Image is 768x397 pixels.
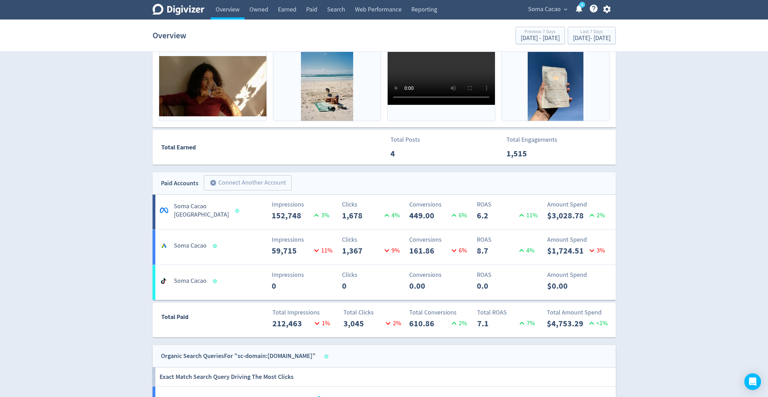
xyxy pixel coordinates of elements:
[587,319,608,328] p: <1%
[174,242,207,250] h5: Soma Cacao
[449,211,467,220] p: 6 %
[153,230,616,265] a: Soma CacaoImpressions59,71511%Clicks1,3679%Conversions161.866%ROAS8.74%Amount Spend$1,724.513%
[272,270,335,280] p: Impressions
[383,319,401,328] p: 2 %
[547,270,610,280] p: Amount Spend
[744,373,761,390] div: Open Intercom Messenger
[506,147,546,160] p: 1,515
[272,280,312,292] p: 0
[160,367,294,386] h6: Exact Match Search Query Driving The Most Clicks
[342,244,382,257] p: 1,367
[342,209,382,222] p: 1,678
[547,235,610,244] p: Amount Spend
[153,265,616,300] a: Soma CacaoImpressions0Clicks0Conversions0.00ROAS0.0Amount Spend$0.00
[342,270,405,280] p: Clicks
[153,24,186,47] h1: Overview
[517,319,535,328] p: 7 %
[477,280,517,292] p: 0.0
[272,235,335,244] p: Impressions
[515,27,565,44] button: Previous 7 Days[DATE] - [DATE]
[547,200,610,209] p: Amount Spend
[477,209,517,222] p: 6.2
[587,211,605,220] p: 2 %
[272,209,312,222] p: 152,748
[477,235,540,244] p: ROAS
[409,200,472,209] p: Conversions
[547,244,587,257] p: $1,724.51
[517,246,535,255] p: 4 %
[272,317,312,330] p: 212,463
[235,209,241,213] span: Data last synced: 29 Sep 2025, 2:01pm (AEST)
[409,209,449,222] p: 449.00
[343,317,383,330] p: 3,045
[477,270,540,280] p: ROAS
[153,312,230,325] div: Total Paid
[409,244,449,257] p: 161.86
[528,4,561,15] span: Soma Cacao
[342,280,382,292] p: 0
[526,4,569,15] button: Soma Cacao
[517,211,538,220] p: 11 %
[213,279,219,283] span: Data last synced: 29 Sep 2025, 11:01am (AEST)
[343,308,406,317] p: Total Clicks
[390,135,430,145] p: Total Posts
[342,235,405,244] p: Clicks
[409,270,472,280] p: Conversions
[409,308,472,317] p: Total Conversions
[409,280,449,292] p: 0.00
[568,27,616,44] button: Last 7 Days[DATE]- [DATE]
[161,351,316,361] div: Organic Search Queries For "sc-domain:[DOMAIN_NAME]"
[324,355,330,358] span: Data last synced: 29 Sep 2025, 8:06am (AEST)
[477,317,517,330] p: 7.1
[174,202,229,219] h5: Soma Cacao [GEOGRAPHIC_DATA]
[579,2,585,8] a: 5
[563,6,569,13] span: expand_more
[449,319,467,328] p: 2 %
[547,209,587,222] p: $3,028.78
[382,211,400,220] p: 4 %
[272,244,312,257] p: 59,715
[161,178,199,188] div: Paid Accounts
[409,317,449,330] p: 610.86
[213,244,219,248] span: Data last synced: 29 Sep 2025, 2:01pm (AEST)
[449,246,467,255] p: 6 %
[477,244,517,257] p: 8.7
[204,175,292,190] button: Connect Another Account
[409,235,472,244] p: Conversions
[199,176,292,190] a: Connect Another Account
[477,308,540,317] p: Total ROAS
[342,200,405,209] p: Clicks
[390,147,430,160] p: 4
[573,35,611,41] div: [DATE] - [DATE]
[587,246,605,255] p: 3 %
[153,142,384,153] div: Total Earned
[477,200,540,209] p: ROAS
[272,200,335,209] p: Impressions
[506,135,557,145] p: Total Engagements
[382,246,400,255] p: 9 %
[210,179,217,186] span: add_circle
[153,130,616,165] a: Total EarnedTotal Posts4Total Engagements1,515
[581,2,583,7] text: 5
[153,195,616,229] a: *Soma Cacao [GEOGRAPHIC_DATA]Impressions152,7483%Clicks1,6784%Conversions449.006%ROAS6.211%Amount...
[547,280,587,292] p: $0.00
[174,277,207,285] h5: Soma Cacao
[521,35,560,41] div: [DATE] - [DATE]
[547,308,610,317] p: Total Amount Spend
[547,317,587,330] p: $4,753.29
[272,308,335,317] p: Total Impressions
[521,29,560,35] div: Previous 7 Days
[573,29,611,35] div: Last 7 Days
